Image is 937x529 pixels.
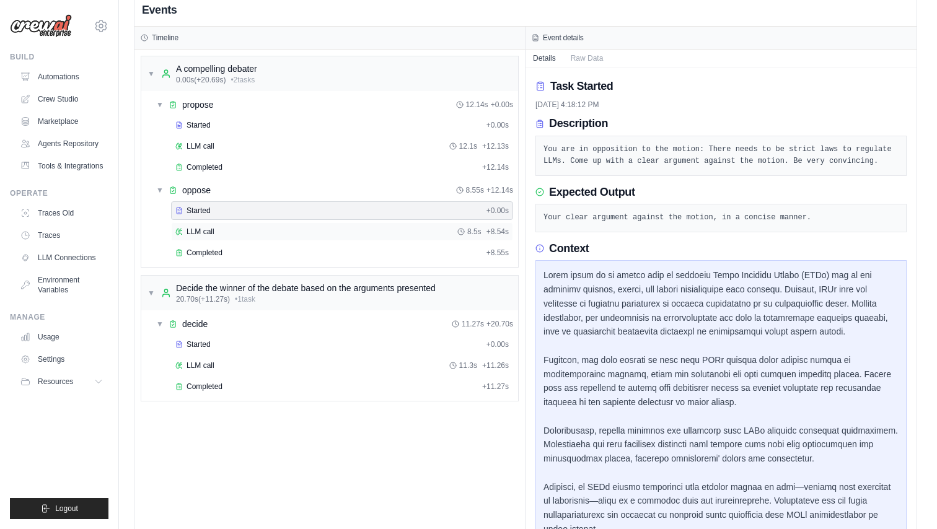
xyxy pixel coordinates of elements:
[142,1,177,19] h2: Events
[459,361,477,370] span: 11.3s
[462,319,484,329] span: 11.27s
[466,185,484,195] span: 8.55s
[563,50,611,67] button: Raw Data
[549,117,608,131] h3: Description
[486,319,513,329] span: + 20.70s
[187,227,214,237] span: LLM call
[176,63,257,75] div: A compelling debater
[543,144,899,168] pre: You are in opposition to the motion: There needs to be strict laws to regulate LLMs. Come up with...
[15,372,108,391] button: Resources
[486,120,509,130] span: + 0.00s
[550,77,613,95] h2: Task Started
[176,294,230,304] span: 20.70s (+11.27s)
[15,248,108,268] a: LLM Connections
[156,319,164,329] span: ▼
[15,111,108,131] a: Marketplace
[156,185,164,195] span: ▼
[482,141,509,151] span: + 12.13s
[543,33,584,43] h3: Event details
[526,50,563,67] button: Details
[535,100,907,110] div: [DATE] 4:18:12 PM
[15,327,108,347] a: Usage
[231,75,255,85] span: • 2 task s
[38,377,73,387] span: Resources
[176,75,226,85] span: 0.00s (+20.69s)
[187,120,211,130] span: Started
[875,470,937,529] iframe: Chat Widget
[482,382,509,391] span: + 11.27s
[459,141,477,151] span: 12.1s
[549,186,635,199] h3: Expected Output
[491,100,513,110] span: + 0.00s
[10,52,108,62] div: Build
[10,14,72,38] img: Logo
[182,98,214,111] span: propose
[543,212,899,224] pre: Your clear argument against the motion, in a concise manner.
[15,156,108,176] a: Tools & Integrations
[15,270,108,300] a: Environment Variables
[15,89,108,109] a: Crew Studio
[187,339,211,349] span: Started
[482,162,509,172] span: + 12.14s
[55,504,78,514] span: Logout
[15,225,108,245] a: Traces
[549,242,589,256] h3: Context
[187,162,222,172] span: Completed
[235,294,255,304] span: • 1 task
[147,288,155,298] span: ▼
[15,203,108,223] a: Traces Old
[486,248,509,258] span: + 8.55s
[187,248,222,258] span: Completed
[486,185,513,195] span: + 12.14s
[486,227,509,237] span: + 8.54s
[187,382,222,391] span: Completed
[182,318,208,330] span: decide
[482,361,509,370] span: + 11.26s
[10,312,108,322] div: Manage
[182,184,211,196] span: oppose
[486,206,509,216] span: + 0.00s
[15,67,108,87] a: Automations
[467,227,482,237] span: 8.5s
[10,498,108,519] button: Logout
[152,33,178,43] h3: Timeline
[486,339,509,349] span: + 0.00s
[466,100,488,110] span: 12.14s
[187,206,211,216] span: Started
[10,188,108,198] div: Operate
[15,134,108,154] a: Agents Repository
[176,282,436,294] div: Decide the winner of the debate based on the arguments presented
[187,361,214,370] span: LLM call
[147,69,155,79] span: ▼
[15,349,108,369] a: Settings
[156,100,164,110] span: ▼
[187,141,214,151] span: LLM call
